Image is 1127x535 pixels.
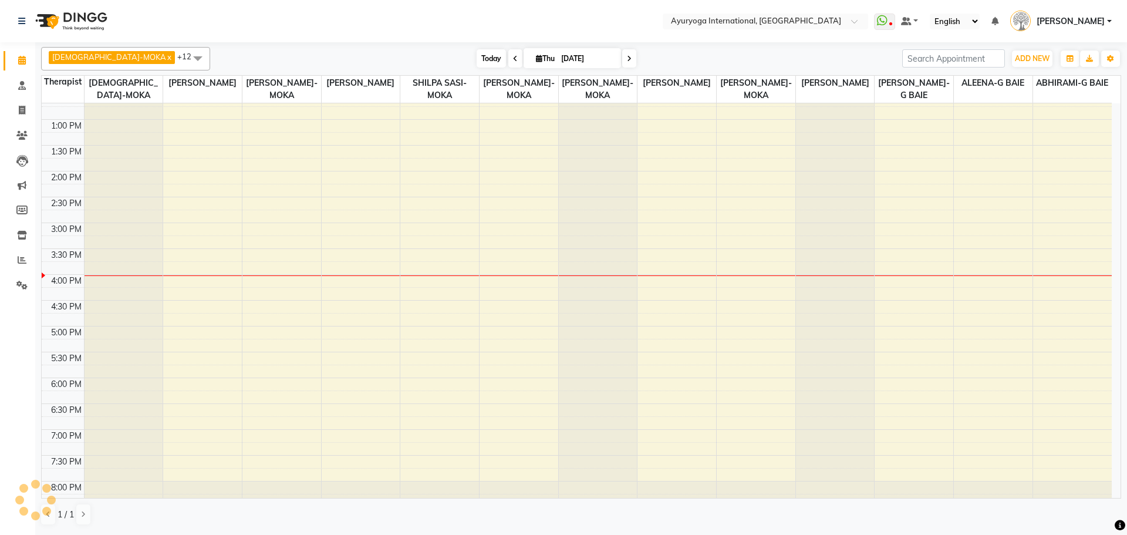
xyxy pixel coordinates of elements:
[49,378,84,391] div: 6:00 PM
[30,5,110,38] img: logo
[177,52,200,61] span: +12
[42,76,84,88] div: Therapist
[52,52,166,62] span: [DEMOGRAPHIC_DATA]-MOKA
[558,50,616,68] input: 2025-09-04
[1012,51,1052,67] button: ADD NEW
[1037,15,1105,28] span: [PERSON_NAME]
[1010,11,1031,31] img: Dr ADARSH THAIKKADATH
[902,49,1005,68] input: Search Appointment
[49,146,84,158] div: 1:30 PM
[480,76,558,103] span: [PERSON_NAME]-MOKA
[796,76,875,90] span: [PERSON_NAME]
[533,54,558,63] span: Thu
[49,352,84,365] div: 5:30 PM
[49,249,84,261] div: 3:30 PM
[85,76,163,103] span: [DEMOGRAPHIC_DATA]-MOKA
[49,430,84,442] div: 7:00 PM
[49,223,84,235] div: 3:00 PM
[242,76,321,103] span: [PERSON_NAME]-MOKA
[49,120,84,132] div: 1:00 PM
[49,456,84,468] div: 7:30 PM
[1015,54,1050,63] span: ADD NEW
[559,76,637,103] span: [PERSON_NAME]-MOKA
[637,76,716,90] span: [PERSON_NAME]
[322,76,400,90] span: [PERSON_NAME]
[49,197,84,210] div: 2:30 PM
[875,76,953,103] span: [PERSON_NAME]-G BAIE
[477,49,506,68] span: Today
[49,171,84,184] div: 2:00 PM
[400,76,479,103] span: SHILPA SASI-MOKA
[49,404,84,416] div: 6:30 PM
[163,76,242,90] span: [PERSON_NAME]
[166,52,171,62] a: x
[49,275,84,287] div: 4:00 PM
[717,76,795,103] span: [PERSON_NAME]-MOKA
[49,301,84,313] div: 4:30 PM
[58,509,74,521] span: 1 / 1
[954,76,1032,90] span: ALEENA-G BAIE
[49,327,84,339] div: 5:00 PM
[49,482,84,494] div: 8:00 PM
[1033,76,1112,90] span: ABHIRAMI-G BAIE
